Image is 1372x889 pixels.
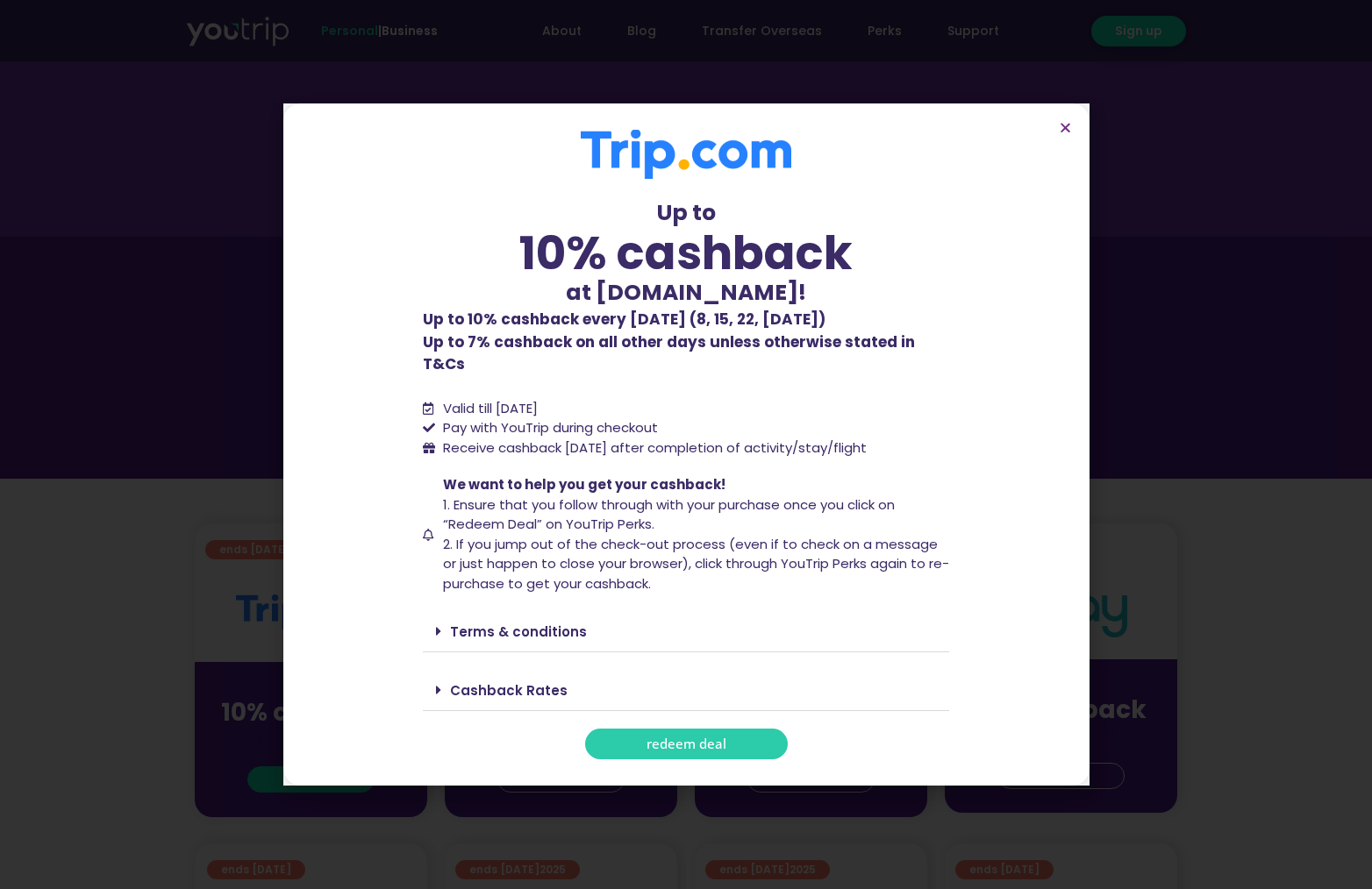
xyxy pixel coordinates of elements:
b: Up to 10% cashback every [DATE] (8, 15, 22, [DATE]) [423,309,825,330]
a: Cashback Rates [450,681,568,700]
div: 10% cashback [423,230,949,276]
span: redeem deal [647,737,726,750]
span: Receive cashback [DATE] after completion of activity/stay/flight [443,438,867,457]
div: Up to at [DOMAIN_NAME]! [423,196,949,309]
div: Terms & conditions [423,611,949,652]
span: 1. Ensure that you follow through with your purchase once you click on “Redeem Deal” on YouTrip P... [443,495,895,534]
a: Close [1059,121,1072,134]
p: Up to 7% cashback on all other days unless otherwise stated in T&Cs [423,309,949,376]
div: Cashback Rates [423,670,949,711]
span: We want to help you get your cashback! [443,475,725,494]
span: Valid till [DATE] [443,399,538,417]
span: 2. If you jump out of the check-out process (even if to check on a message or just happen to clos... [443,535,949,593]
span: Pay with YouTrip during checkout [439,418,658,438]
a: redeem deal [585,729,788,759]
a: Terms & conditions [450,622,587,641]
